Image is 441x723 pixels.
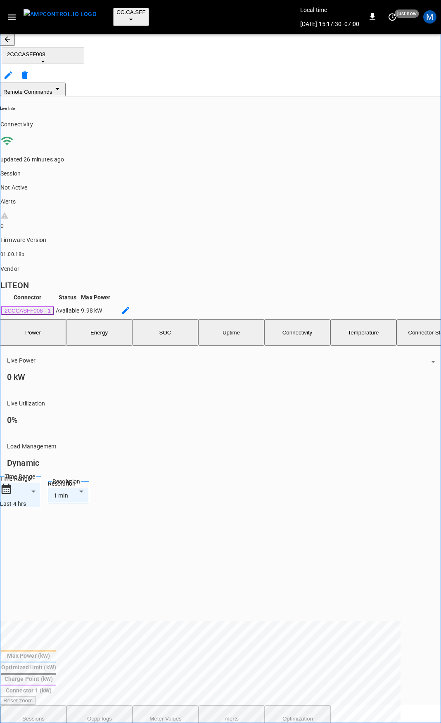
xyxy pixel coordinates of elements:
p: Not Active [0,183,441,192]
h6: 0% [7,413,415,427]
div: 0 [0,222,441,230]
button: Uptime [198,319,264,346]
p: Live Utilization [7,399,415,408]
button: SOC [132,319,198,346]
button: Energy [66,319,132,346]
p: Connectivity [0,120,441,128]
img: ampcontrol.io logo [24,9,97,19]
button: Connectivity [264,319,330,346]
h6: LITEON [0,279,441,292]
p: Vendor [0,265,441,273]
p: [DATE] 15:17:30 -07:00 [300,20,359,28]
th: Status [55,293,80,302]
label: Resolution [48,479,89,488]
span: CC.CA.SFF [116,9,145,15]
button: 2CCCASFF008 [2,47,84,64]
button: 2CCCASFF008 - 1 [1,306,54,315]
th: Connector [1,293,55,302]
span: 2CCCASFF008 [7,51,79,57]
p: Local time [300,6,359,14]
button: set refresh interval [386,10,399,24]
td: 9.98 kW [81,303,111,318]
button: menu [20,7,100,27]
p: Load Management [7,442,415,450]
p: Alerts [0,197,441,206]
div: profile-icon [423,10,436,24]
button: CC.CA.SFF [113,8,149,26]
h6: Dynamic [7,456,415,469]
span: just now [395,9,419,18]
p: Session [0,169,441,178]
p: Live Power [7,356,415,365]
div: 1 min [48,488,108,503]
h6: 0 kW [7,370,415,384]
p: Firmware Version [0,236,441,244]
td: Available [55,303,80,318]
button: Temperature [330,319,396,346]
span: 01.00.18b [0,251,25,257]
th: Max Power [81,293,111,302]
span: updated 26 minutes ago [0,156,64,163]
